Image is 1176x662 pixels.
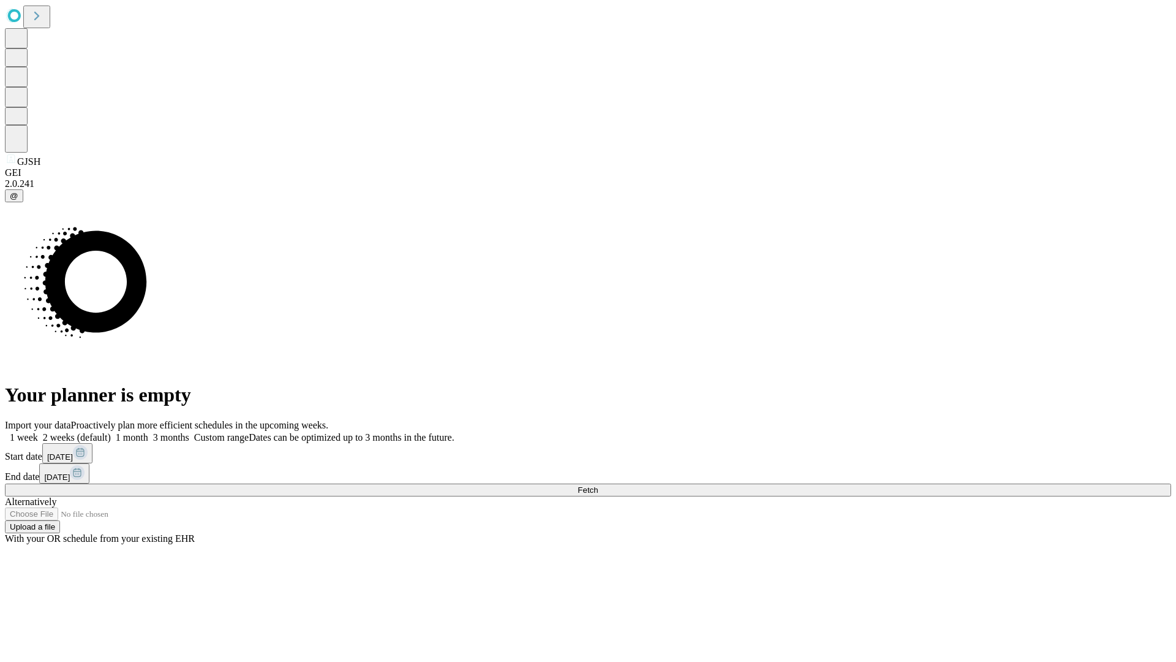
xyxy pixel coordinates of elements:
span: Import your data [5,420,71,430]
span: Dates can be optimized up to 3 months in the future. [249,432,454,443]
span: @ [10,191,18,200]
button: Fetch [5,484,1171,496]
button: [DATE] [42,443,92,463]
span: Alternatively [5,496,56,507]
span: GJSH [17,156,40,167]
div: End date [5,463,1171,484]
button: Upload a file [5,520,60,533]
span: With your OR schedule from your existing EHR [5,533,195,544]
span: Proactively plan more efficient schedules in the upcoming weeks. [71,420,328,430]
span: Fetch [578,485,598,495]
span: 1 month [116,432,148,443]
span: 3 months [153,432,189,443]
span: [DATE] [47,452,73,462]
span: [DATE] [44,473,70,482]
span: 2 weeks (default) [43,432,111,443]
span: Custom range [194,432,249,443]
h1: Your planner is empty [5,384,1171,406]
button: [DATE] [39,463,89,484]
div: GEI [5,167,1171,178]
span: 1 week [10,432,38,443]
div: 2.0.241 [5,178,1171,189]
button: @ [5,189,23,202]
div: Start date [5,443,1171,463]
